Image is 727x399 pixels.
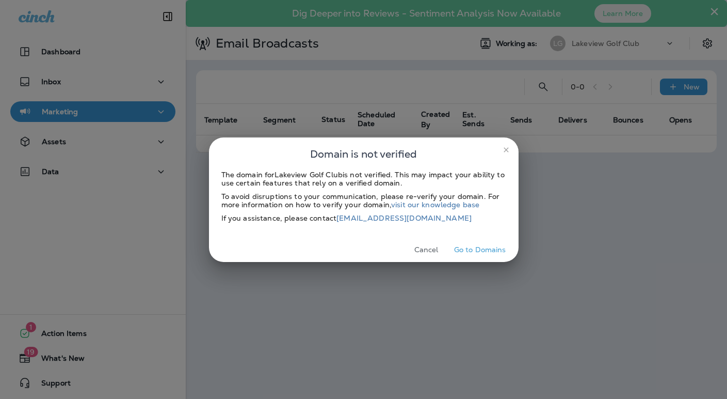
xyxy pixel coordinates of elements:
a: visit our knowledge base [391,200,479,209]
a: [EMAIL_ADDRESS][DOMAIN_NAME] [336,213,472,223]
span: Domain is not verified [310,146,417,162]
div: If you assistance, please contact [221,214,506,222]
button: Cancel [407,242,446,258]
div: The domain for Lakeview Golf Club is not verified. This may impact your ability to use certain fe... [221,171,506,187]
button: close [498,142,514,158]
button: Go to Domains [450,242,510,258]
div: To avoid disruptions to your communication, please re-verify your domain. For more information on... [221,192,506,209]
